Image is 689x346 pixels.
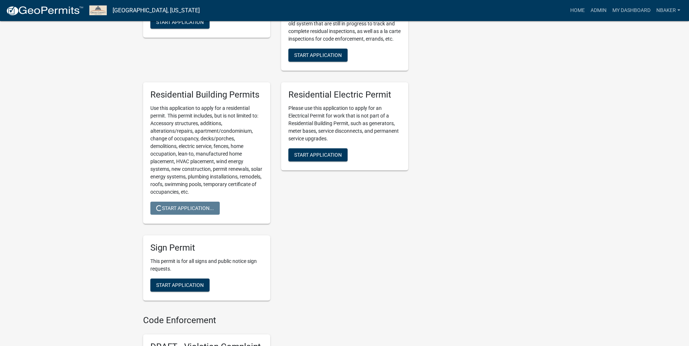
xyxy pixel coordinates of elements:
[150,16,210,29] button: Start Application
[288,104,401,143] p: Please use this application to apply for an Electrical Permit for work that is not part of a Resi...
[150,243,263,253] h5: Sign Permit
[150,279,210,292] button: Start Application
[288,148,348,161] button: Start Application
[150,104,263,196] p: Use this application to apply for a residential permit. This permit includes, but is not limited ...
[150,202,220,215] button: Start Application...
[567,4,588,17] a: Home
[288,49,348,62] button: Start Application
[113,4,200,17] a: [GEOGRAPHIC_DATA], [US_STATE]
[143,315,408,326] h4: Code Enforcement
[156,19,204,25] span: Start Application
[150,90,263,100] h5: Residential Building Permits
[294,152,342,158] span: Start Application
[288,90,401,100] h5: Residential Electric Permit
[156,205,214,211] span: Start Application...
[89,5,107,15] img: Grant County, Indiana
[609,4,653,17] a: My Dashboard
[653,4,683,17] a: nbaker
[156,282,204,288] span: Start Application
[288,12,401,43] p: Internal inspection loop to allow for permits in the old system that are still in progress to tra...
[588,4,609,17] a: Admin
[150,258,263,273] p: This permit is for all signs and public notice sign requests.
[294,52,342,58] span: Start Application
